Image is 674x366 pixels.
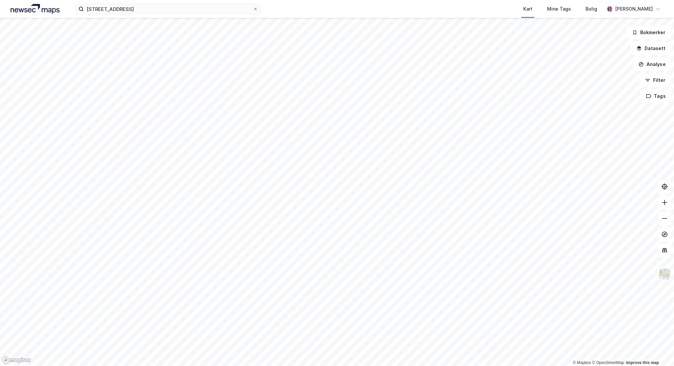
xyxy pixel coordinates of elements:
div: Kontrollprogram for chat [641,334,674,366]
a: Improve this map [626,360,659,365]
a: Mapbox [573,360,591,365]
button: Filter [640,74,671,87]
input: Søk på adresse, matrikkel, gårdeiere, leietakere eller personer [84,4,253,14]
img: Z [658,268,671,280]
a: Mapbox homepage [2,356,31,364]
a: OpenStreetMap [592,360,624,365]
button: Tags [641,90,671,103]
div: [PERSON_NAME] [615,5,653,13]
iframe: Chat Widget [641,334,674,366]
button: Bokmerker [627,26,671,39]
div: Kart [523,5,533,13]
button: Analyse [633,58,671,71]
button: Datasett [631,42,671,55]
div: Bolig [586,5,597,13]
div: Mine Tags [547,5,571,13]
img: logo.a4113a55bc3d86da70a041830d287a7e.svg [11,4,60,14]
